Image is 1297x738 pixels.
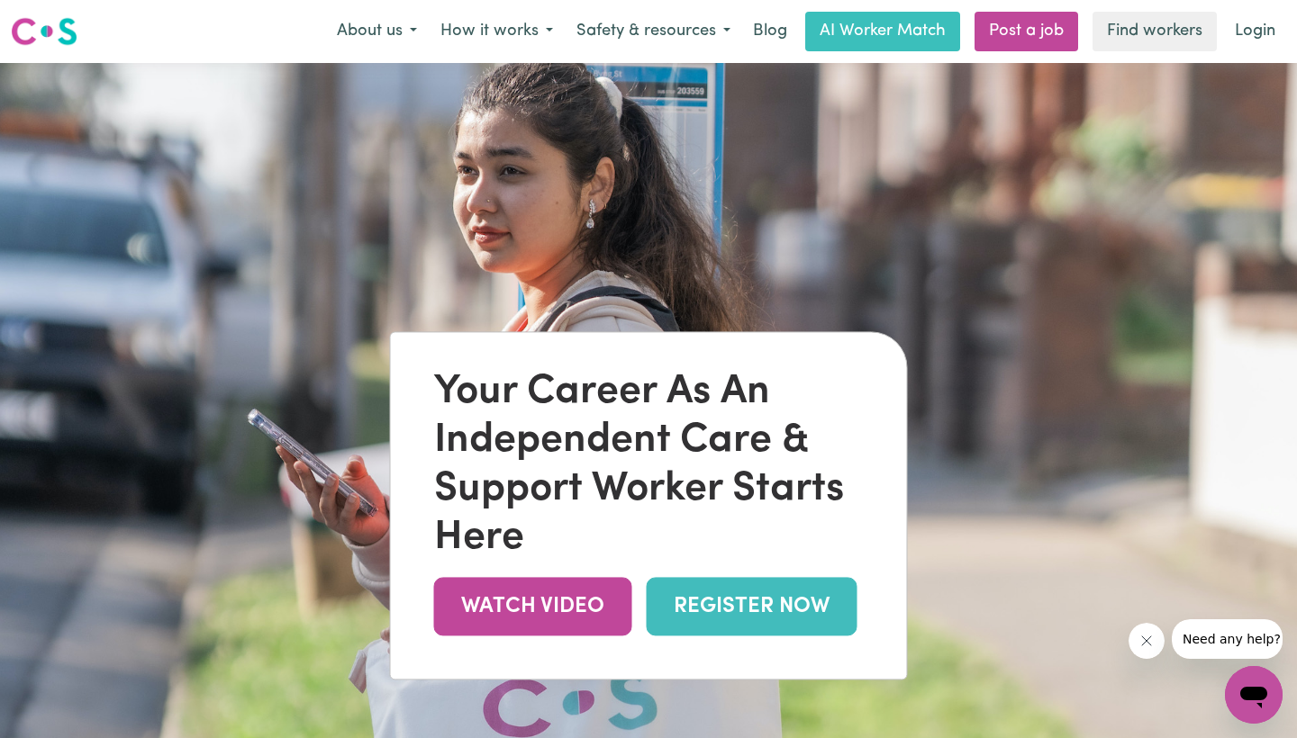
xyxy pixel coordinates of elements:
a: Blog [742,12,798,51]
a: Careseekers logo [11,11,77,52]
a: Post a job [975,12,1078,51]
button: About us [325,13,429,50]
div: Your Career As An Independent Care & Support Worker Starts Here [434,368,864,562]
a: AI Worker Match [805,12,960,51]
iframe: Close message [1129,623,1165,659]
a: Find workers [1093,12,1217,51]
iframe: Button to launch messaging window [1225,666,1283,724]
iframe: Message from company [1172,619,1283,659]
a: Login [1224,12,1286,51]
a: REGISTER NOW [647,577,857,635]
button: How it works [429,13,565,50]
img: Careseekers logo [11,15,77,48]
button: Safety & resources [565,13,742,50]
a: WATCH VIDEO [434,577,632,635]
